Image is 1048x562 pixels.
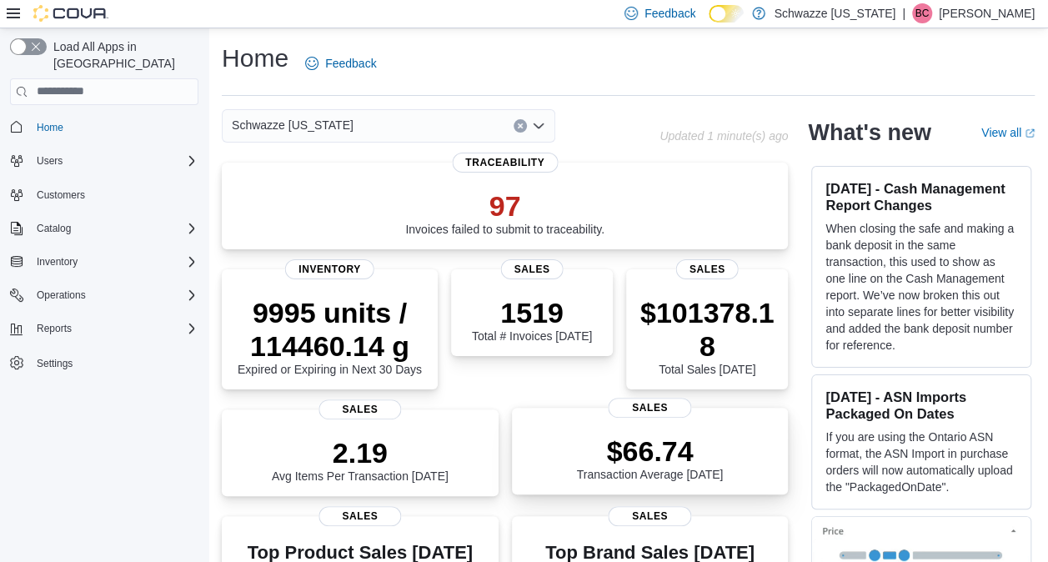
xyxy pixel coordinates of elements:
span: Home [37,121,63,134]
span: Settings [37,357,73,370]
div: Transaction Average [DATE] [577,434,724,481]
span: Sales [318,506,401,526]
span: Load All Apps in [GEOGRAPHIC_DATA] [47,38,198,72]
div: Invoices failed to submit to traceability. [405,189,604,236]
span: Inventory [285,259,374,279]
span: Settings [30,352,198,373]
span: Traceability [452,153,558,173]
span: Operations [37,289,86,302]
p: 9995 units / 114460.14 g [235,296,424,363]
p: Updated 1 minute(s) ago [659,129,788,143]
input: Dark Mode [709,5,744,23]
p: 1519 [472,296,592,329]
p: 2.19 [272,436,449,469]
p: If you are using the Ontario ASN format, the ASN Import in purchase orders will now automatically... [825,429,1017,495]
span: Sales [609,398,691,418]
span: BC [915,3,930,23]
span: Operations [30,285,198,305]
span: Inventory [30,252,198,272]
div: Avg Items Per Transaction [DATE] [272,436,449,483]
p: When closing the safe and making a bank deposit in the same transaction, this used to show as one... [825,220,1017,354]
div: Expired or Expiring in Next 30 Days [235,296,424,376]
span: Home [30,117,198,138]
button: Reports [3,317,205,340]
button: Inventory [3,250,205,273]
p: $66.74 [577,434,724,468]
button: Inventory [30,252,84,272]
span: Reports [30,319,198,339]
button: Reports [30,319,78,339]
button: Catalog [3,217,205,240]
button: Home [3,115,205,139]
span: Inventory [37,255,78,268]
span: Feedback [325,55,376,72]
button: Catalog [30,218,78,238]
p: $101378.18 [639,296,775,363]
span: Catalog [37,222,71,235]
span: Sales [676,259,739,279]
span: Sales [318,399,401,419]
svg: External link [1025,128,1035,138]
nav: Complex example [10,108,198,419]
button: Users [30,151,69,171]
a: Home [30,118,70,138]
h3: [DATE] - Cash Management Report Changes [825,180,1017,213]
button: Operations [30,285,93,305]
a: View allExternal link [981,126,1035,139]
p: [PERSON_NAME] [939,3,1035,23]
div: Total # Invoices [DATE] [472,296,592,343]
p: | [902,3,905,23]
span: Reports [37,322,72,335]
div: Total Sales [DATE] [639,296,775,376]
a: Settings [30,354,79,374]
button: Open list of options [532,119,545,133]
div: Brennan Croy [912,3,932,23]
span: Sales [501,259,564,279]
span: Customers [37,188,85,202]
button: Clear input [514,119,527,133]
span: Schwazze [US_STATE] [232,115,354,135]
span: Catalog [30,218,198,238]
p: Schwazze [US_STATE] [774,3,895,23]
button: Operations [3,284,205,307]
h1: Home [222,42,288,75]
button: Users [3,149,205,173]
a: Customers [30,185,92,205]
span: Users [37,154,63,168]
button: Settings [3,350,205,374]
span: Feedback [644,5,695,22]
p: 97 [405,189,604,223]
span: Sales [609,506,691,526]
img: Cova [33,5,108,22]
h3: [DATE] - ASN Imports Packaged On Dates [825,389,1017,422]
span: Users [30,151,198,171]
span: Customers [30,184,198,205]
a: Feedback [298,47,383,80]
h2: What's new [808,119,930,146]
button: Customers [3,183,205,207]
